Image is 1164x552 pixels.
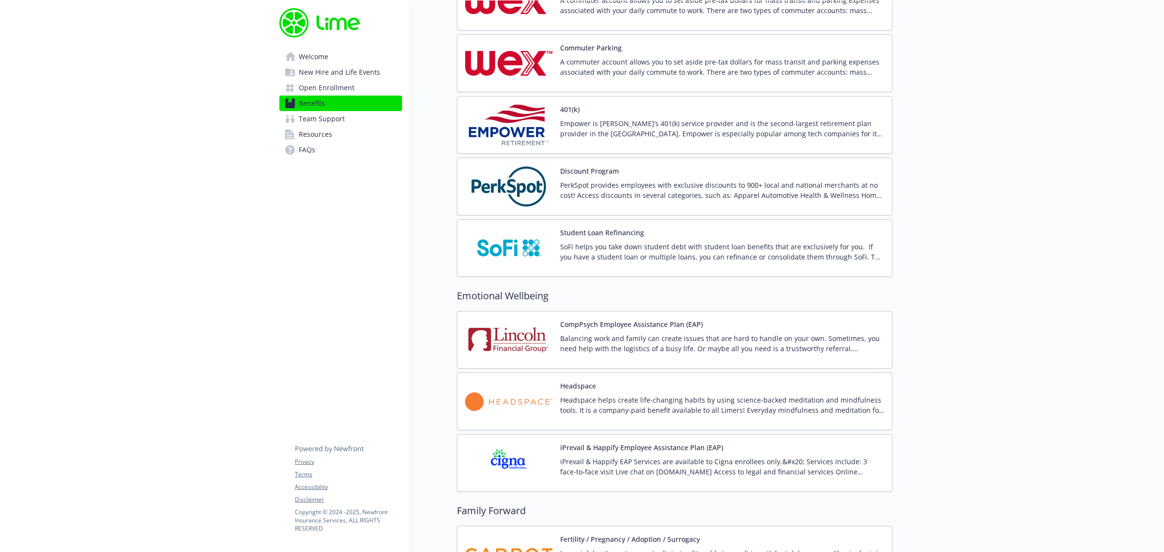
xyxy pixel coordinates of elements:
a: New Hire and Life Events [279,65,402,80]
button: iPrevail & Happify Employee Assistance Plan (EAP) [560,442,723,453]
span: Benefits [299,96,325,111]
p: Empower is [PERSON_NAME]’s 401(k) service provider and is the second-largest retirement plan prov... [560,118,884,139]
p: A commuter account allows you to set aside pre-tax dollars for mass transit and parking expenses ... [560,57,884,77]
a: Accessibility [295,483,402,491]
span: Resources [299,127,332,142]
img: Lincoln Financial Group carrier logo [465,319,552,360]
button: Student Loan Refinancing [560,227,644,238]
a: Welcome [279,49,402,65]
p: Balancing work and family can create issues that are hard to handle on your own. Sometimes, you n... [560,333,884,354]
img: CIGNA carrier logo [465,442,552,484]
img: Wex Inc. carrier logo [465,43,552,84]
a: Disclaimer [295,495,402,504]
h2: Emotional Wellbeing [457,289,892,303]
span: Welcome [299,49,328,65]
a: Team Support [279,111,402,127]
p: SoFi helps you take down student debt with student loan benefits that are exclusively for you. If... [560,242,884,262]
a: Resources [279,127,402,142]
p: PerkSpot provides employees with exclusive discounts to 900+ local and national merchants at no c... [560,180,884,200]
a: Benefits [279,96,402,111]
a: Open Enrollment [279,80,402,96]
span: Team Support [299,111,345,127]
span: FAQs [299,142,315,158]
button: Commuter Parking [560,43,622,53]
h2: Family Forward [457,503,892,518]
img: SoFi carrier logo [465,227,552,269]
p: Headspace helps create life-changing habits by using science-backed meditation and mindfulness to... [560,395,884,415]
button: Discount Program [560,166,619,176]
button: Fertility / Pregnancy / Adoption / Surrogacy [560,534,700,544]
img: Empower Retirement carrier logo [465,104,552,146]
img: PerkSpot carrier logo [465,166,552,207]
button: 401(k) [560,104,580,114]
a: Privacy [295,457,402,466]
button: Headspace [560,381,596,391]
span: Open Enrollment [299,80,355,96]
p: iPrevail & Happify EAP Services are available to Cigna enrollees only.&#x20; Services include: 3 ... [560,456,884,477]
img: Headspace carrier logo [465,381,552,422]
button: CompPsych Employee Assistance Plan (EAP) [560,319,703,329]
p: Copyright © 2024 - 2025 , Newfront Insurance Services, ALL RIGHTS RESERVED [295,508,402,533]
span: New Hire and Life Events [299,65,380,80]
a: Terms [295,470,402,479]
a: FAQs [279,142,402,158]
